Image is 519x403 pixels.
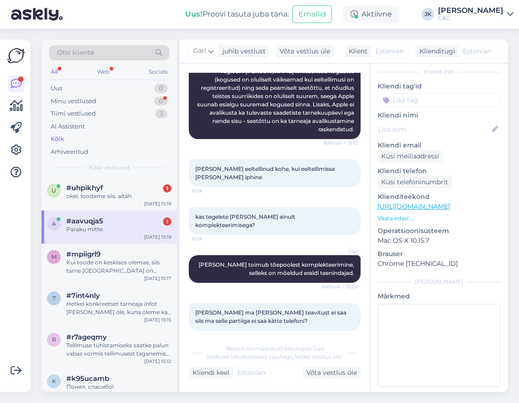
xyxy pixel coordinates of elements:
div: [DATE] 15:12 [144,358,171,365]
span: #r7ageqmy [66,333,107,341]
p: Brauser [378,249,501,259]
span: Otsi kliente [57,48,94,58]
span: Paraku hetkel puudub täpsem tarneinformatsioon uute toodete osas. Karm reaalsus meie regioonis ig... [197,43,356,133]
p: Vaata edasi ... [378,214,501,222]
span: k [52,378,56,385]
div: [DATE] 15:17 [144,275,171,282]
span: Estonian [237,368,265,378]
p: Operatsioonisüsteem [378,226,501,236]
span: u [52,187,56,194]
span: Kõik vestlused [89,164,129,172]
div: juhib vestlust [219,47,266,56]
div: Klienditugi [416,47,455,56]
div: Aktiivne [343,6,399,23]
div: 3 [155,109,168,118]
div: Kliendi info [378,68,501,76]
span: 7 [52,295,56,302]
div: [PERSON_NAME] [438,7,503,14]
span: #7int4nly [66,292,100,300]
div: Küsi meiliaadressi [378,150,443,163]
p: Kliendi email [378,140,501,150]
div: Kliendi keel [189,368,229,378]
div: Tiimi vestlused [51,109,96,118]
div: Võta vestlus üle [303,367,361,379]
img: Askly Logo [7,47,25,64]
div: [DATE] 15:19 [144,234,171,240]
input: Lisa nimi [378,124,490,134]
div: 0 [154,84,168,93]
div: 0 [154,97,168,106]
p: Märkmed [378,292,501,301]
span: #mpiigrl9 [66,250,100,258]
p: Chrome [TECHNICAL_ID] [378,259,501,269]
i: „Võtke vestlus üle” [292,353,343,360]
a: [URL][DOMAIN_NAME] [378,202,450,210]
div: Uus [51,84,62,93]
span: Nähtud ✓ 15:20 [322,283,358,290]
p: Kliendi telefon [378,166,501,176]
div: Socials [147,66,169,78]
span: Vestluse ülevõtmiseks vajutage [206,353,343,360]
div: Proovi tasuta juba täna: [185,9,289,20]
span: [PERSON_NAME] toimub tõepoolest komplekteerimine, selleks on mõeldud eraldi teenindajad. [198,261,356,276]
span: [PERSON_NAME] eeltellinud kohe, kui eeltellimisse [PERSON_NAME] iphine [195,165,336,181]
input: Lisa tag [378,93,501,107]
div: Võta vestlus üle [276,45,334,58]
div: Minu vestlused [51,97,96,106]
div: okei. loodame siis. aitäh [66,192,171,200]
div: AI Assistent [51,122,85,131]
div: Klient [345,47,367,56]
div: JK [421,8,434,21]
b: Uus! [185,10,203,18]
div: [DATE] 15:19 [144,200,171,207]
div: Web [95,66,111,78]
div: 1 [163,217,171,226]
span: r [52,336,56,343]
div: Понял, спасибо! [66,383,171,391]
div: Kui toode on kesklaos olemas, siis tarne [GEOGRAPHIC_DATA] on keskmiselt 2-3 tööpäeva. [66,258,171,275]
div: [PERSON_NAME] [378,278,501,286]
span: Garl [193,46,206,56]
span: #uhpikhyf [66,184,103,192]
div: Hetkel konkreetset tarneaja infot [PERSON_NAME] ole, kuna oleme ka ise teadmatuses, millal ja mis... [66,300,171,316]
div: Küsi telefoninumbrit [378,176,452,188]
div: Arhiveeritud [51,147,88,157]
span: Estonian [375,47,403,56]
span: kas tegelete [PERSON_NAME] ainult komplekteerimisega? [195,213,297,228]
div: Tellimuse tühistamiseks saatke palun vabas vormis tellimusest taganemise avaldus [EMAIL_ADDRESS][... [66,341,171,358]
p: Kliendi tag'id [378,82,501,91]
div: Kõik [51,134,64,144]
span: Estonian [463,47,491,56]
div: Paraku mitte. [66,225,171,234]
div: [DATE] 14:57 [143,391,171,398]
span: 15:19 [192,235,226,242]
span: a [52,220,56,227]
p: Mac OS X 10.15.7 [378,236,501,245]
div: All [49,66,59,78]
span: Garl [323,248,358,255]
button: Emailid [292,6,332,23]
span: [PERSON_NAME] ma [PERSON_NAME] teavitust ei saa siis ma selle partiiga ei saa kätte telefoni? [195,309,348,324]
span: m [52,253,57,260]
span: Nähtud ✓ 15:13 [323,140,358,146]
p: Kliendi nimi [378,111,501,120]
div: [DATE] 15:15 [144,316,171,323]
span: #k95ucamb [66,374,109,383]
span: 15:19 [192,187,226,194]
span: Vestlus on määratud kasutajale Garl [226,345,324,352]
span: #aavuqja5 [66,217,103,225]
a: [PERSON_NAME]C&C [438,7,513,22]
div: C&C [438,14,503,22]
p: Klienditeekond [378,192,501,202]
div: 1 [163,184,171,193]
